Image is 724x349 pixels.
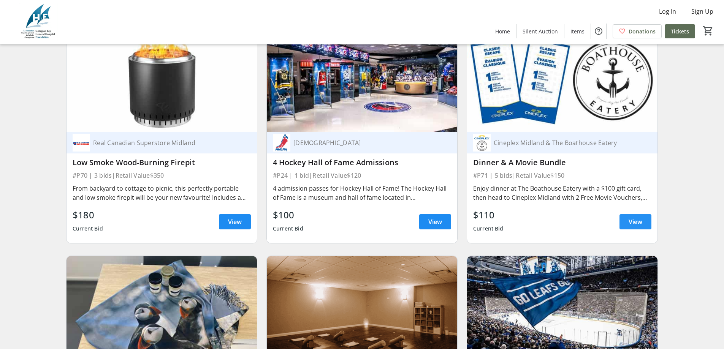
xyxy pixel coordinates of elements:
[73,170,251,181] div: #P70 | 3 bids | Retail Value $350
[491,139,642,147] div: Cineplex Midland & The Boathouse Eatery
[428,217,442,226] span: View
[629,27,656,35] span: Donations
[419,214,451,229] a: View
[273,170,451,181] div: #P24 | 1 bid | Retail Value $120
[629,217,642,226] span: View
[228,217,242,226] span: View
[67,25,257,132] img: Low Smoke Wood-Burning Firepit
[570,27,585,35] span: Items
[73,208,103,222] div: $180
[619,214,651,229] a: View
[613,24,662,38] a: Donations
[473,222,504,235] div: Current Bid
[516,24,564,38] a: Silent Auction
[591,24,606,39] button: Help
[564,24,591,38] a: Items
[267,25,457,132] img: 4 Hockey Hall of Fame Admissions
[671,27,689,35] span: Tickets
[701,24,715,38] button: Cart
[665,24,695,38] a: Tickets
[73,134,90,152] img: Real Canadian Superstore Midland
[473,170,651,181] div: #P71 | 5 bids | Retail Value $150
[273,134,290,152] img: National Hockey League Players Association
[219,214,251,229] a: View
[659,7,676,16] span: Log In
[473,158,651,167] div: Dinner & A Movie Bundle
[73,158,251,167] div: Low Smoke Wood-Burning Firepit
[653,5,682,17] button: Log In
[273,222,303,235] div: Current Bid
[273,208,303,222] div: $100
[523,27,558,35] span: Silent Auction
[685,5,719,17] button: Sign Up
[290,139,442,147] div: [DEMOGRAPHIC_DATA]
[495,27,510,35] span: Home
[73,222,103,235] div: Current Bid
[273,158,451,167] div: 4 Hockey Hall of Fame Admissions
[473,208,504,222] div: $110
[467,25,657,132] img: Dinner & A Movie Bundle
[473,184,651,202] div: Enjoy dinner at The Boathouse Eatery with a $100 gift card, then head to Cineplex Midland with 2 ...
[73,184,251,202] div: From backyard to cottage to picnic, this perfectly portable and low smoke firepit will be your ne...
[90,139,242,147] div: Real Canadian Superstore Midland
[691,7,713,16] span: Sign Up
[489,24,516,38] a: Home
[273,184,451,202] div: 4 admission passes for Hockey Hall of Fame! The Hockey Hall of Fame is a museum and hall of fame ...
[473,134,491,152] img: Cineplex Midland & The Boathouse Eatery
[5,3,72,41] img: Georgian Bay General Hospital Foundation's Logo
